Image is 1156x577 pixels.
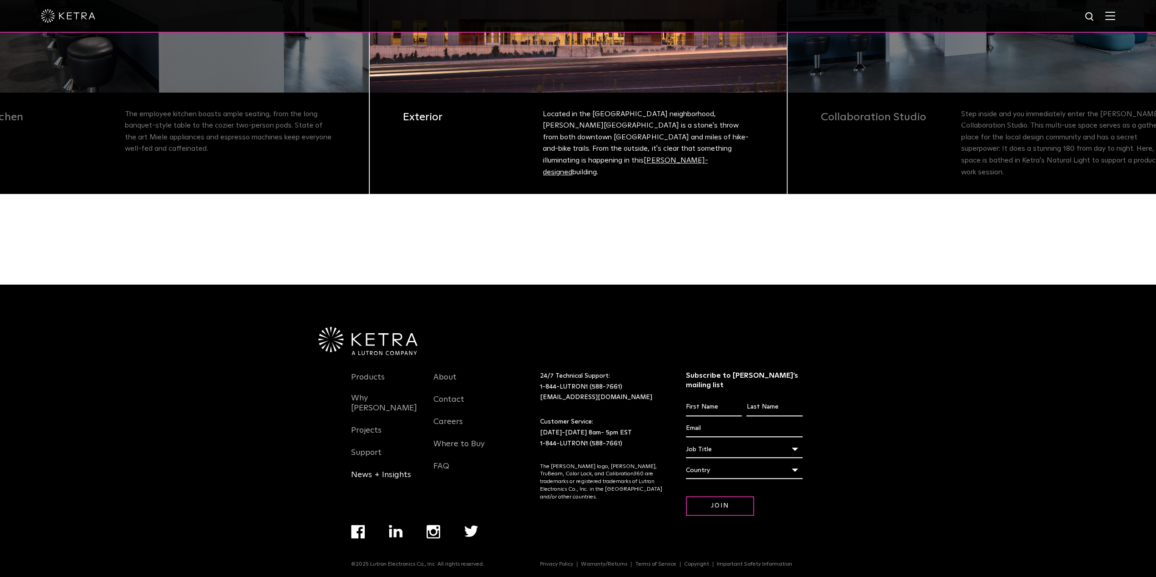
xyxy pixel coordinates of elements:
a: Privacy Policy [536,562,577,567]
h3: Subscribe to [PERSON_NAME]’s mailing list [686,371,803,390]
img: search icon [1084,11,1096,23]
a: Copyright [680,562,713,567]
a: Products [351,372,385,393]
div: Navigation Menu [540,561,805,567]
a: About [433,372,456,393]
div: Job Title [686,441,803,458]
p: 24/7 Technical Support: [540,371,663,403]
div: Country [686,462,803,479]
input: Join [686,496,754,516]
img: Ketra-aLutronCo_White_RGB [318,327,417,355]
div: Navigation Menu [351,371,420,491]
a: News + Insights [351,470,411,491]
img: ketra-logo-2019-white [41,9,95,23]
input: Last Name [746,399,802,416]
p: Customer Service: [DATE]-[DATE] 8am- 5pm EST [540,417,663,449]
a: Support [351,448,382,469]
a: Projects [351,425,382,446]
img: instagram [427,525,440,538]
a: Terms of Service [631,562,680,567]
h4: Exterior [403,108,533,126]
a: Where to Buy [433,439,485,460]
a: Warranty/Returns [577,562,631,567]
a: FAQ [433,461,449,482]
img: facebook [351,525,365,538]
input: Email [686,420,803,437]
a: Why [PERSON_NAME] [351,393,420,424]
div: Navigation Menu [351,525,502,561]
img: Hamburger%20Nav.svg [1105,11,1115,20]
img: linkedin [389,525,403,538]
a: 1-844-LUTRON1 (588-7661) [540,384,622,390]
p: ©2025 Lutron Electronics Co., Inc. All rights reserved. [351,561,484,567]
a: 1-844-LUTRON1 (588-7661) [540,440,622,447]
a: [PERSON_NAME]-designed [543,157,708,176]
img: twitter [464,525,478,537]
a: Important Safety Information [713,562,796,567]
p: Located in the [GEOGRAPHIC_DATA] neighborhood, [PERSON_NAME][GEOGRAPHIC_DATA] is a stone's throw ... [543,108,753,178]
p: The [PERSON_NAME] logo, [PERSON_NAME], TruBeam, Color Lock, and Calibration360 are trademarks or ... [540,463,663,501]
input: First Name [686,399,742,416]
a: Contact [433,395,464,415]
div: Navigation Menu [433,371,502,482]
a: Careers [433,417,463,438]
a: [EMAIL_ADDRESS][DOMAIN_NAME] [540,394,652,400]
